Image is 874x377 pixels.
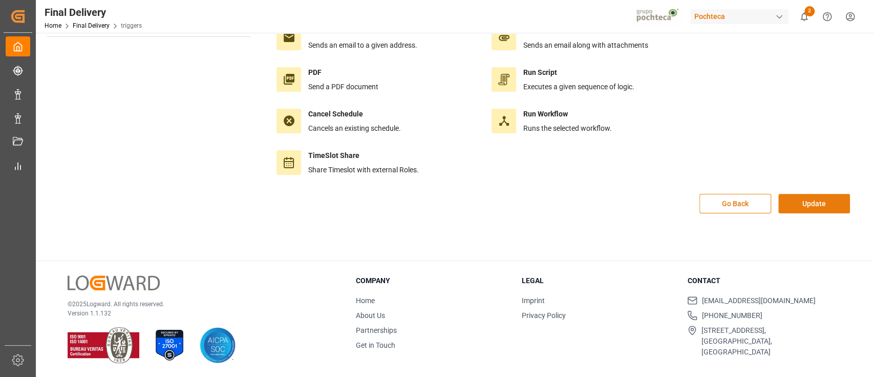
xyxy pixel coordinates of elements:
img: pochtecaImg.jpg_1689854062.jpg [633,8,684,26]
h4: TimeSlot Share [308,150,419,161]
a: Home [45,22,61,29]
a: Home [356,296,375,305]
a: Get in Touch [356,341,395,349]
button: Help Center [816,5,839,28]
span: Send a PDF document [308,83,378,91]
a: Privacy Policy [522,311,566,320]
span: Share Timeslot with external Roles. [308,166,419,174]
h4: Cancel Schedule [308,109,401,120]
h3: Contact [687,275,840,286]
h3: Legal [522,275,675,286]
p: Version 1.1.132 [68,309,330,318]
button: Update [778,194,850,213]
button: show 2 new notifications [793,5,816,28]
a: Imprint [522,296,545,305]
button: Pochteca [690,7,793,26]
span: Sends an email along with attachments [523,41,648,49]
span: Executes a given sequence of logic. [523,83,634,91]
a: About Us [356,311,385,320]
a: Partnerships [356,326,397,334]
span: [PHONE_NUMBER] [701,310,762,321]
span: Runs the selected workflow. [523,124,612,132]
img: ISO 27001 Certification [152,327,187,363]
span: Sends an email to a given address. [308,41,417,49]
div: Pochteca [690,9,788,24]
img: Logward Logo [68,275,160,290]
h4: Run Workflow [523,109,612,120]
span: Cancels an existing schedule. [308,124,401,132]
div: Final Delivery [45,5,142,20]
img: AICPA SOC [200,327,236,363]
img: ISO 9001 & ISO 14001 Certification [68,327,139,363]
span: [EMAIL_ADDRESS][DOMAIN_NAME] [701,295,815,306]
h4: PDF [308,67,378,78]
h3: Company [356,275,509,286]
span: 2 [804,6,815,16]
a: Final Delivery [73,22,110,29]
h4: Run Script [523,67,634,78]
p: © 2025 Logward. All rights reserved. [68,300,330,309]
button: Go Back [699,194,771,213]
span: [STREET_ADDRESS], [GEOGRAPHIC_DATA], [GEOGRAPHIC_DATA] [701,325,840,358]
